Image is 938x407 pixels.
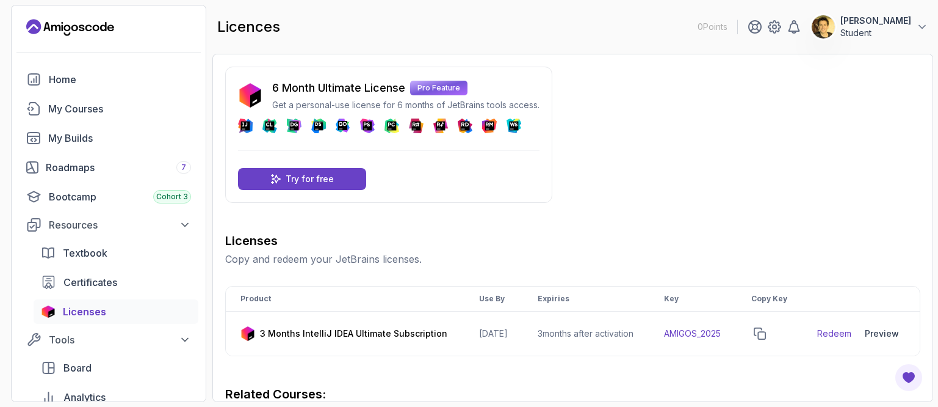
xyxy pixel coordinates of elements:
[698,21,727,33] p: 0 Points
[34,241,198,265] a: textbook
[840,15,911,27] p: [PERSON_NAME]
[238,83,262,108] img: jetbrains icon
[523,287,649,312] th: Expiries
[225,232,920,249] h3: Licenses
[751,325,768,342] button: copy-button
[865,328,899,340] div: Preview
[63,275,117,290] span: Certificates
[649,287,737,312] th: Key
[649,312,737,356] td: AMIGOS_2025
[49,189,191,204] div: Bootcamp
[811,15,928,39] button: user profile image[PERSON_NAME]Student
[226,287,464,312] th: Product
[737,287,803,312] th: Copy Key
[286,173,334,185] p: Try for free
[19,97,198,121] a: courses
[19,67,198,92] a: home
[523,312,649,356] td: 3 months after activation
[46,160,191,175] div: Roadmaps
[48,131,191,145] div: My Builds
[63,246,107,260] span: Textbook
[817,328,851,340] a: Redeem
[812,15,835,38] img: user profile image
[272,99,539,111] p: Get a personal-use license for 6 months of JetBrains tools access.
[464,287,523,312] th: Use By
[49,332,191,347] div: Tools
[63,304,106,319] span: Licenses
[464,312,523,356] td: [DATE]
[272,79,405,97] p: 6 Month Ultimate License
[26,18,114,37] a: Landing page
[49,72,191,87] div: Home
[217,17,280,37] h2: licences
[19,329,198,351] button: Tools
[63,390,106,405] span: Analytics
[840,27,911,39] p: Student
[19,126,198,150] a: builds
[19,214,198,236] button: Resources
[48,101,191,116] div: My Courses
[49,218,191,232] div: Resources
[225,252,920,266] p: Copy and redeem your JetBrains licenses.
[19,155,198,180] a: roadmaps
[34,299,198,324] a: licenses
[34,270,198,295] a: certificates
[41,306,56,318] img: jetbrains icon
[34,356,198,380] a: board
[410,81,467,95] p: Pro Feature
[19,185,198,209] a: bootcamp
[238,168,366,190] a: Try for free
[225,386,920,403] h3: Related Courses:
[156,192,188,202] span: Cohort 3
[63,361,92,375] span: Board
[859,321,905,346] button: Preview
[240,326,255,341] img: jetbrains icon
[260,328,447,340] p: 3 Months IntelliJ IDEA Ultimate Subscription
[181,163,186,172] span: 7
[894,363,923,392] button: Open Feedback Button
